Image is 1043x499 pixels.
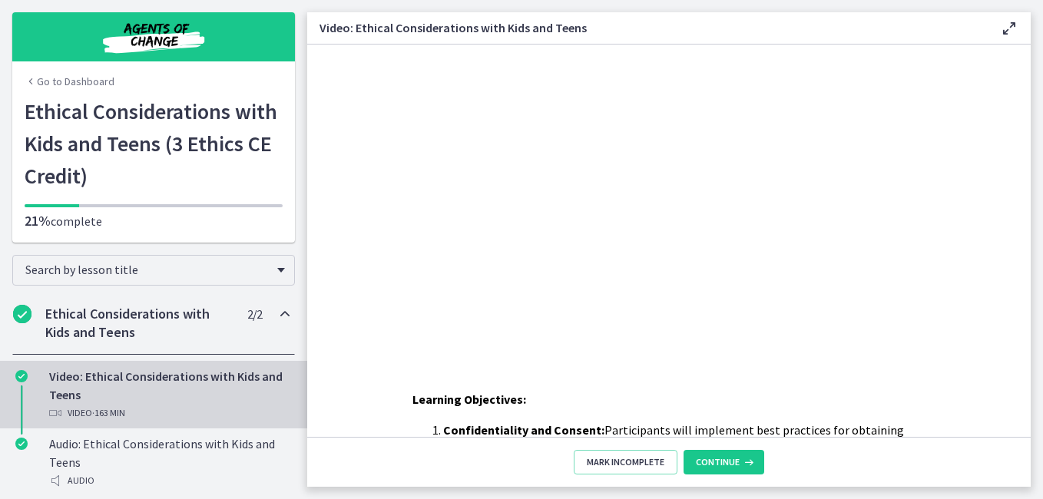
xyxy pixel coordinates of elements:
h3: Video: Ethical Considerations with Kids and Teens [320,18,975,37]
span: Participants will implement best practices for obtaining informed consent and maintaining confide... [443,422,904,474]
a: Go to Dashboard [25,74,114,89]
div: Video [49,404,289,422]
h2: Ethical Considerations with Kids and Teens [45,305,233,342]
span: Search by lesson title [25,262,270,277]
span: 21% [25,212,51,230]
strong: Confidentiality and Consent: [443,422,604,438]
div: Search by lesson title [12,255,295,286]
span: Mark Incomplete [587,456,664,468]
i: Completed [13,305,31,323]
span: · 163 min [92,404,125,422]
div: Audio [49,471,289,490]
div: Audio: Ethical Considerations with Kids and Teens [49,435,289,490]
span: Learning Objectives: [412,392,526,407]
i: Completed [15,438,28,450]
iframe: Video Lesson [307,45,1031,355]
button: Continue [684,450,764,474]
img: Agents of Change [61,18,246,55]
h1: Ethical Considerations with Kids and Teens (3 Ethics CE Credit) [25,95,283,192]
span: Continue [696,456,740,468]
i: Completed [15,370,28,382]
div: Video: Ethical Considerations with Kids and Teens [49,367,289,422]
p: complete [25,212,283,230]
span: 2 / 2 [247,305,262,323]
button: Mark Incomplete [574,450,677,474]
